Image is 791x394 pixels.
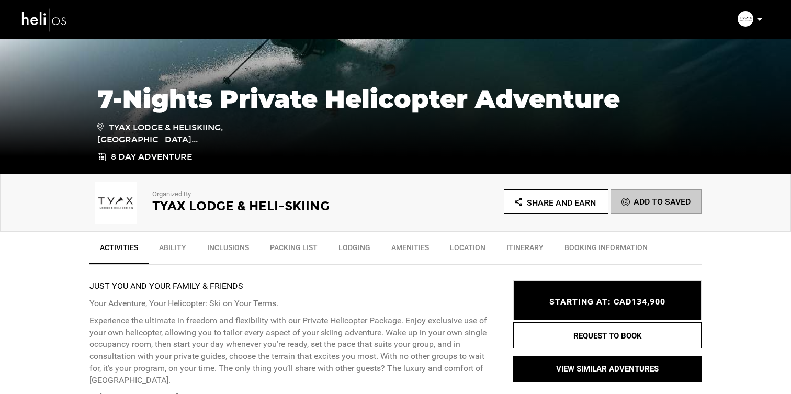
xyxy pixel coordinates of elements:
p: Your Adventure, Your Helicopter: Ski on Your Terms. [89,298,498,310]
a: Ability [149,237,197,263]
a: Lodging [328,237,381,263]
strong: JUST YOU AND YOUR FAMILY & FRIENDS [89,281,243,291]
h2: Tyax Lodge & Heli-Skiing [152,199,367,213]
span: 8 Day Adventure [111,151,192,163]
a: Inclusions [197,237,259,263]
span: Share and Earn [527,198,596,208]
p: Experience the ultimate in freedom and flexibility with our Private Helicopter Package. Enjoy exc... [89,315,498,387]
a: Activities [89,237,149,264]
a: BOOKING INFORMATION [554,237,658,263]
button: REQUEST TO BOOK [513,322,702,348]
h1: 7-Nights Private Helicopter Adventure [97,85,694,113]
img: img_559a7b6dc01de19844086667dde548fe.jpg [738,11,753,27]
a: Packing List [259,237,328,263]
a: Itinerary [496,237,554,263]
p: Organized By [152,189,367,199]
span: STARTING AT: CAD134,900 [549,297,665,307]
a: Location [439,237,496,263]
span: Tyax Lodge & Heliskiing, [GEOGRAPHIC_DATA]... [97,121,246,146]
button: VIEW SIMILAR ADVENTURES [513,356,702,382]
img: heli-logo [21,6,68,33]
a: Amenities [381,237,439,263]
img: img_559a7b6dc01de19844086667dde548fe.jpg [89,182,142,224]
